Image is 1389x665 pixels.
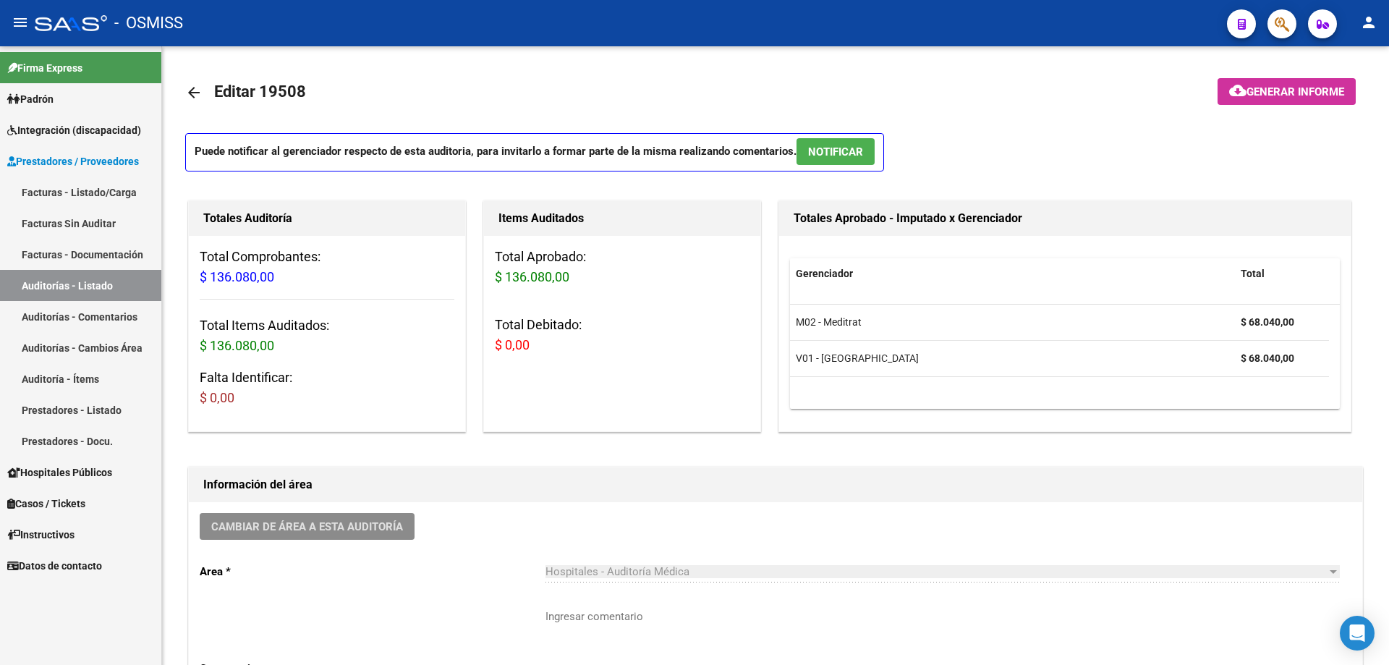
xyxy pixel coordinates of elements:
p: Area * [200,564,545,580]
span: Editar 19508 [214,82,306,101]
strong: $ 68.040,00 [1241,352,1294,364]
h3: Falta Identificar: [200,368,454,408]
p: Puede notificar al gerenciador respecto de esta auditoria, para invitarlo a formar parte de la mi... [185,133,884,171]
span: M02 - Meditrat [796,316,862,328]
div: Open Intercom Messenger [1340,616,1375,651]
button: Cambiar de área a esta auditoría [200,513,415,540]
mat-icon: person [1360,14,1377,31]
span: - OSMISS [114,7,183,39]
datatable-header-cell: Total [1235,258,1329,289]
span: $ 136.080,00 [200,269,274,284]
h3: Total Items Auditados: [200,315,454,356]
span: Instructivos [7,527,75,543]
span: $ 0,00 [495,337,530,352]
button: Generar informe [1218,78,1356,105]
h1: Información del área [203,473,1348,496]
h1: Totales Auditoría [203,207,451,230]
span: Hospitales Públicos [7,465,112,480]
mat-icon: cloud_download [1229,82,1246,99]
mat-icon: menu [12,14,29,31]
span: $ 0,00 [200,390,234,405]
h3: Total Comprobantes: [200,247,454,287]
span: Datos de contacto [7,558,102,574]
span: Casos / Tickets [7,496,85,512]
strong: $ 68.040,00 [1241,316,1294,328]
span: Cambiar de área a esta auditoría [211,520,403,533]
mat-icon: arrow_back [185,84,203,101]
span: Generar informe [1246,85,1344,98]
h1: Items Auditados [498,207,746,230]
span: Padrón [7,91,54,107]
span: Hospitales - Auditoría Médica [545,565,689,578]
span: Gerenciador [796,268,853,279]
span: $ 136.080,00 [495,269,569,284]
span: Integración (discapacidad) [7,122,141,138]
datatable-header-cell: Gerenciador [790,258,1235,289]
span: Firma Express [7,60,82,76]
span: V01 - [GEOGRAPHIC_DATA] [796,352,919,364]
span: NOTIFICAR [808,145,863,158]
span: $ 136.080,00 [200,338,274,353]
h3: Total Debitado: [495,315,749,355]
h3: Total Aprobado: [495,247,749,287]
span: Prestadores / Proveedores [7,153,139,169]
h1: Totales Aprobado - Imputado x Gerenciador [794,207,1336,230]
span: Total [1241,268,1265,279]
button: NOTIFICAR [797,138,875,165]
